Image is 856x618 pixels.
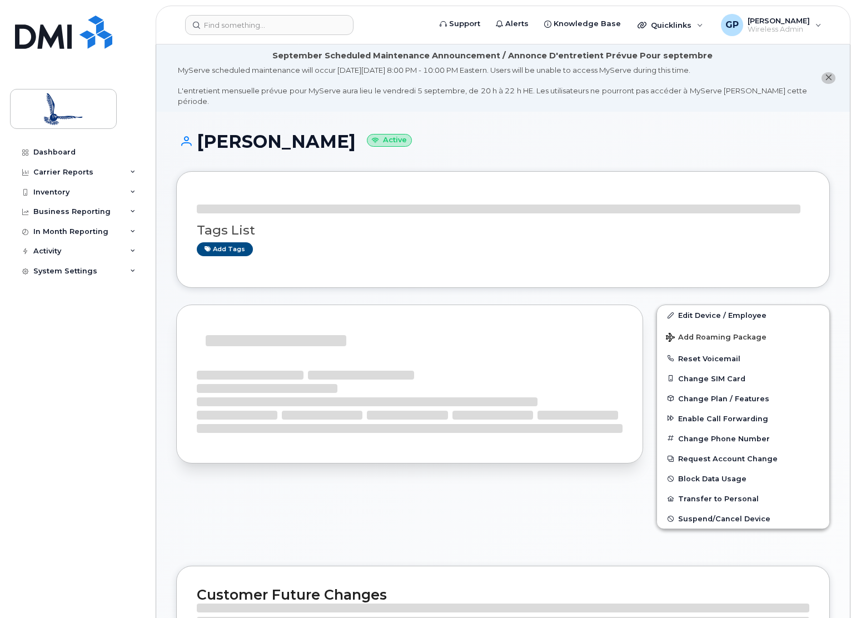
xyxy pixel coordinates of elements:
a: Edit Device / Employee [657,305,829,325]
button: Change Plan / Features [657,388,829,408]
span: Add Roaming Package [666,333,767,343]
button: Enable Call Forwarding [657,408,829,428]
a: Add tags [197,242,253,256]
button: Change SIM Card [657,368,829,388]
button: Reset Voicemail [657,348,829,368]
button: Block Data Usage [657,469,829,489]
span: Suspend/Cancel Device [678,515,770,523]
button: close notification [822,72,835,84]
h2: Customer Future Changes [197,586,809,603]
h3: Tags List [197,223,809,237]
span: Enable Call Forwarding [678,414,768,422]
button: Change Phone Number [657,428,829,448]
h1: [PERSON_NAME] [176,132,830,151]
small: Active [367,134,412,147]
button: Add Roaming Package [657,325,829,348]
span: Change Plan / Features [678,394,769,402]
button: Suspend/Cancel Device [657,509,829,529]
button: Transfer to Personal [657,489,829,509]
div: September Scheduled Maintenance Announcement / Annonce D'entretient Prévue Pour septembre [272,50,713,62]
div: MyServe scheduled maintenance will occur [DATE][DATE] 8:00 PM - 10:00 PM Eastern. Users will be u... [178,65,807,106]
button: Request Account Change [657,448,829,469]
